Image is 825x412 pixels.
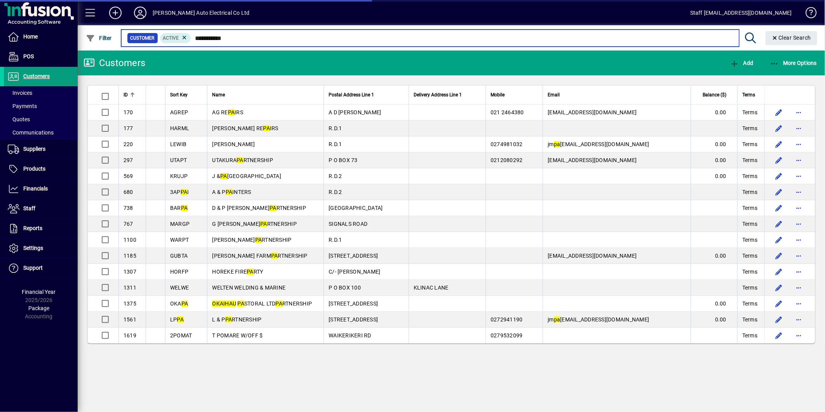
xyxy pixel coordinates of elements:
button: More options [793,313,805,326]
button: Edit [773,234,785,246]
td: 0.00 [691,312,737,328]
div: ID [124,91,141,99]
span: [STREET_ADDRESS] [329,316,378,323]
button: Edit [773,313,785,326]
a: Payments [4,100,78,113]
span: Add [730,60,753,66]
a: Products [4,159,78,179]
span: STORAL LTD RTNERSHIP [212,300,312,307]
button: Edit [773,122,785,134]
span: OKA [170,300,188,307]
span: [PERSON_NAME] [212,141,255,147]
em: PA [247,269,254,275]
span: Balance ($) [703,91,726,99]
em: PA [177,316,184,323]
a: Financials [4,179,78,199]
button: More options [793,154,805,166]
span: SIGNALS ROAD [329,221,367,227]
span: jm [EMAIL_ADDRESS][DOMAIN_NAME] [548,141,649,147]
em: PA [260,221,267,227]
span: D & P [PERSON_NAME] RTNERSHIP [212,205,306,211]
button: More options [793,297,805,310]
span: Communications [8,129,54,136]
span: BAR [170,205,188,211]
a: Communications [4,126,78,139]
span: UTAKURA RTNERSHIP [212,157,273,163]
span: Products [23,166,45,172]
button: Edit [773,154,785,166]
em: PA [228,109,235,115]
em: OKAIHAU [212,300,236,307]
span: ID [124,91,128,99]
span: 1307 [124,269,136,275]
a: Knowledge Base [800,2,815,27]
span: LEWIB [170,141,186,147]
div: [PERSON_NAME] Auto Electrical Co Ltd [153,7,249,19]
span: Terms [742,332,757,339]
span: 0272941190 [491,316,523,323]
span: Clear Search [772,35,811,41]
td: 0.00 [691,152,737,168]
span: AG RE IRS [212,109,243,115]
span: POS [23,53,34,59]
span: AGREP [170,109,188,115]
span: [EMAIL_ADDRESS][DOMAIN_NAME] [548,109,637,115]
span: LP [170,316,184,323]
td: 0.00 [691,296,737,312]
a: POS [4,47,78,66]
span: Terms [742,124,757,132]
span: 738 [124,205,133,211]
button: Edit [773,265,785,278]
button: Edit [773,170,785,182]
button: More options [793,265,805,278]
button: Edit [773,250,785,262]
button: More options [793,250,805,262]
span: [PERSON_NAME] FARM RTNERSHIP [212,253,307,259]
span: GUBTA [170,253,188,259]
span: WAIKERIKERI RD [329,332,371,339]
td: 0.00 [691,248,737,264]
span: P O BOX 100 [329,285,361,291]
button: More options [793,329,805,342]
span: More Options [770,60,817,66]
span: 021 2464380 [491,109,524,115]
span: R.D.2 [329,189,342,195]
span: G [PERSON_NAME] RTNERSHIP [212,221,297,227]
span: Terms [742,268,757,276]
span: Terms [742,188,757,196]
em: PA [237,157,244,163]
span: A & P INTERS [212,189,251,195]
span: WELTEN WELDING & MARINE [212,285,285,291]
button: Edit [773,218,785,230]
span: J & [GEOGRAPHIC_DATA] [212,173,281,179]
span: WARPT [170,237,189,243]
span: Suppliers [23,146,45,152]
span: Package [28,305,49,311]
span: Payments [8,103,37,109]
div: Mobile [491,91,538,99]
span: Terms [742,252,757,260]
span: 569 [124,173,133,179]
em: PA [225,316,232,323]
span: Postal Address Line 1 [329,91,374,99]
td: 0.00 [691,168,737,184]
span: Delivery Address Line 1 [414,91,462,99]
span: Terms [742,236,757,244]
span: HARML [170,125,189,131]
div: Staff [EMAIL_ADDRESS][DOMAIN_NAME] [690,7,792,19]
span: HOREKE FIRE RTY [212,269,263,275]
span: 680 [124,189,133,195]
em: PA [181,300,188,307]
span: [PERSON_NAME] RTNERSHIP [212,237,291,243]
em: PA [263,125,270,131]
em: PA [255,237,262,243]
span: P O BOX 73 [329,157,358,163]
span: Customers [23,73,50,79]
span: HORFP [170,269,188,275]
mat-chip: Activation Status: Active [160,33,191,43]
span: 1375 [124,300,136,307]
a: Home [4,27,78,47]
button: More options [793,106,805,119]
span: Terms [742,316,757,323]
div: Name [212,91,319,99]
